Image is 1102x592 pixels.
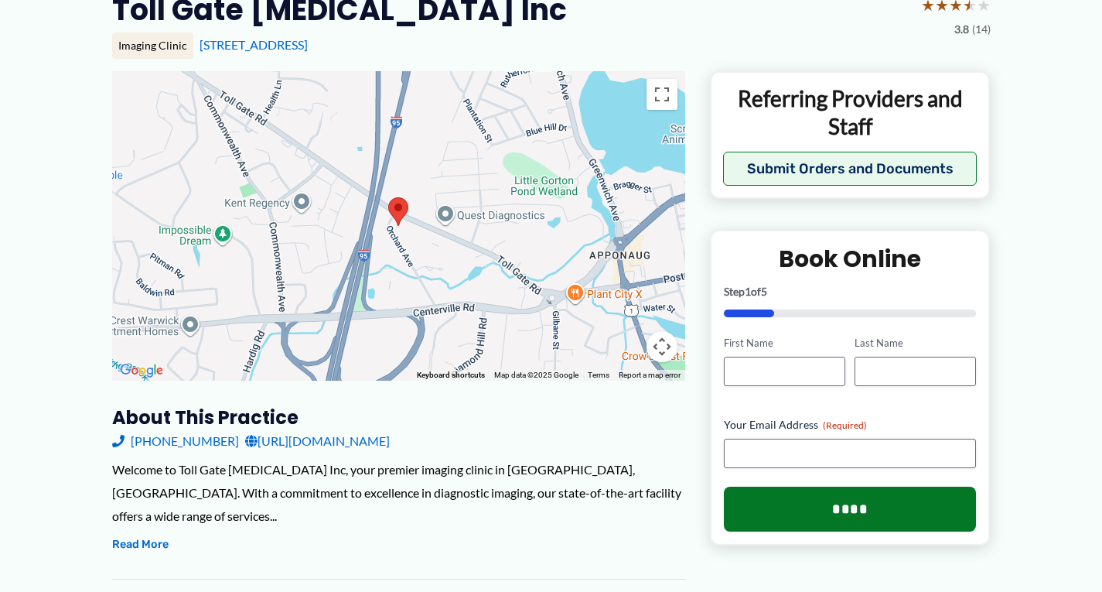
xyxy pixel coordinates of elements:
[245,429,390,453] a: [URL][DOMAIN_NAME]
[745,285,751,298] span: 1
[855,336,976,351] label: Last Name
[200,37,308,52] a: [STREET_ADDRESS]
[116,361,167,381] img: Google
[112,406,685,429] h3: About this practice
[116,361,167,381] a: Open this area in Google Maps (opens a new window)
[761,285,767,298] span: 5
[972,19,991,39] span: (14)
[823,419,867,431] span: (Required)
[954,19,969,39] span: 3.8
[417,370,485,381] button: Keyboard shortcuts
[112,458,685,527] div: Welcome to Toll Gate [MEDICAL_DATA] Inc, your premier imaging clinic in [GEOGRAPHIC_DATA], [GEOGR...
[112,536,169,554] button: Read More
[724,286,977,297] p: Step of
[724,244,977,274] h2: Book Online
[588,371,609,379] a: Terms (opens in new tab)
[647,79,677,110] button: Toggle fullscreen view
[494,371,578,379] span: Map data ©2025 Google
[723,152,977,186] button: Submit Orders and Documents
[112,429,239,453] a: [PHONE_NUMBER]
[723,84,977,141] p: Referring Providers and Staff
[619,371,681,379] a: Report a map error
[112,33,193,59] div: Imaging Clinic
[724,417,977,433] label: Your Email Address
[647,331,677,362] button: Map camera controls
[724,336,845,351] label: First Name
